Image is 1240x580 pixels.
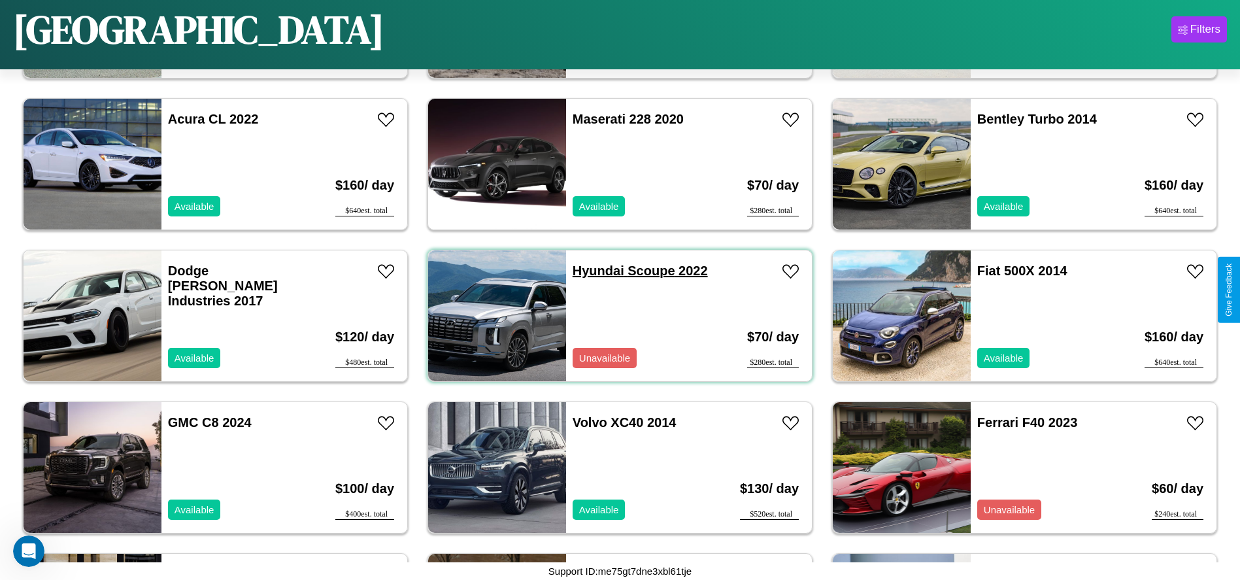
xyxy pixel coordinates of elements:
[335,358,394,368] div: $ 480 est. total
[747,316,799,358] h3: $ 70 / day
[1190,23,1220,36] div: Filters
[1171,16,1227,43] button: Filters
[579,197,619,215] p: Available
[1152,509,1203,520] div: $ 240 est. total
[573,415,677,430] a: Volvo XC40 2014
[984,197,1024,215] p: Available
[984,349,1024,367] p: Available
[579,349,630,367] p: Unavailable
[573,264,708,278] a: Hyundai Scoupe 2022
[335,509,394,520] div: $ 400 est. total
[747,206,799,216] div: $ 280 est. total
[168,264,278,308] a: Dodge [PERSON_NAME] Industries 2017
[13,536,44,567] iframe: Intercom live chat
[548,562,692,580] p: Support ID: me75gt7dne3xbl61tje
[740,468,799,509] h3: $ 130 / day
[977,112,1097,126] a: Bentley Turbo 2014
[335,468,394,509] h3: $ 100 / day
[747,165,799,206] h3: $ 70 / day
[13,3,384,56] h1: [GEOGRAPHIC_DATA]
[1145,165,1203,206] h3: $ 160 / day
[168,415,252,430] a: GMC C8 2024
[335,316,394,358] h3: $ 120 / day
[175,349,214,367] p: Available
[1145,358,1203,368] div: $ 640 est. total
[1145,316,1203,358] h3: $ 160 / day
[1224,264,1233,316] div: Give Feedback
[335,165,394,206] h3: $ 160 / day
[175,501,214,519] p: Available
[740,509,799,520] div: $ 520 est. total
[175,197,214,215] p: Available
[1152,468,1203,509] h3: $ 60 / day
[579,501,619,519] p: Available
[1145,206,1203,216] div: $ 640 est. total
[335,206,394,216] div: $ 640 est. total
[168,112,259,126] a: Acura CL 2022
[977,415,1077,430] a: Ferrari F40 2023
[977,264,1067,278] a: Fiat 500X 2014
[747,358,799,368] div: $ 280 est. total
[984,501,1035,519] p: Unavailable
[573,112,684,126] a: Maserati 228 2020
